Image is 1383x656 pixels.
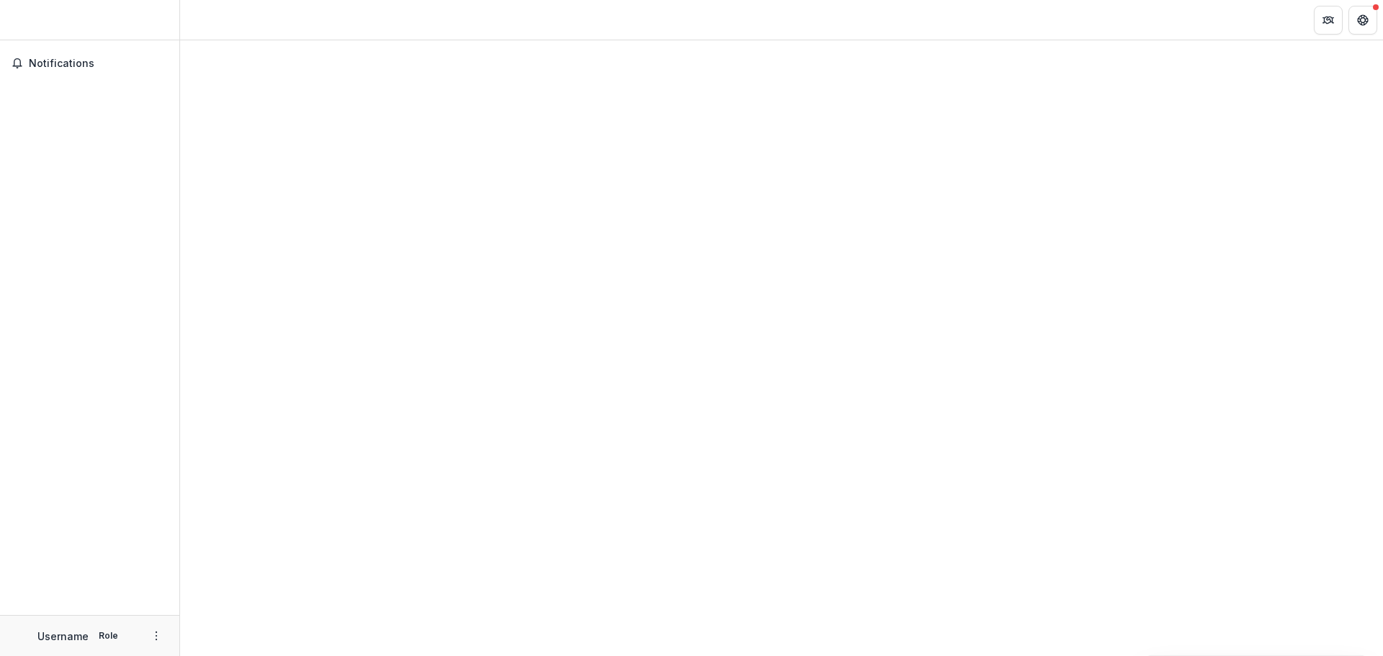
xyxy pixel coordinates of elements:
[6,52,174,75] button: Notifications
[29,58,168,70] span: Notifications
[1314,6,1343,35] button: Partners
[94,629,122,642] p: Role
[148,627,165,644] button: More
[37,629,89,644] p: Username
[1348,6,1377,35] button: Get Help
